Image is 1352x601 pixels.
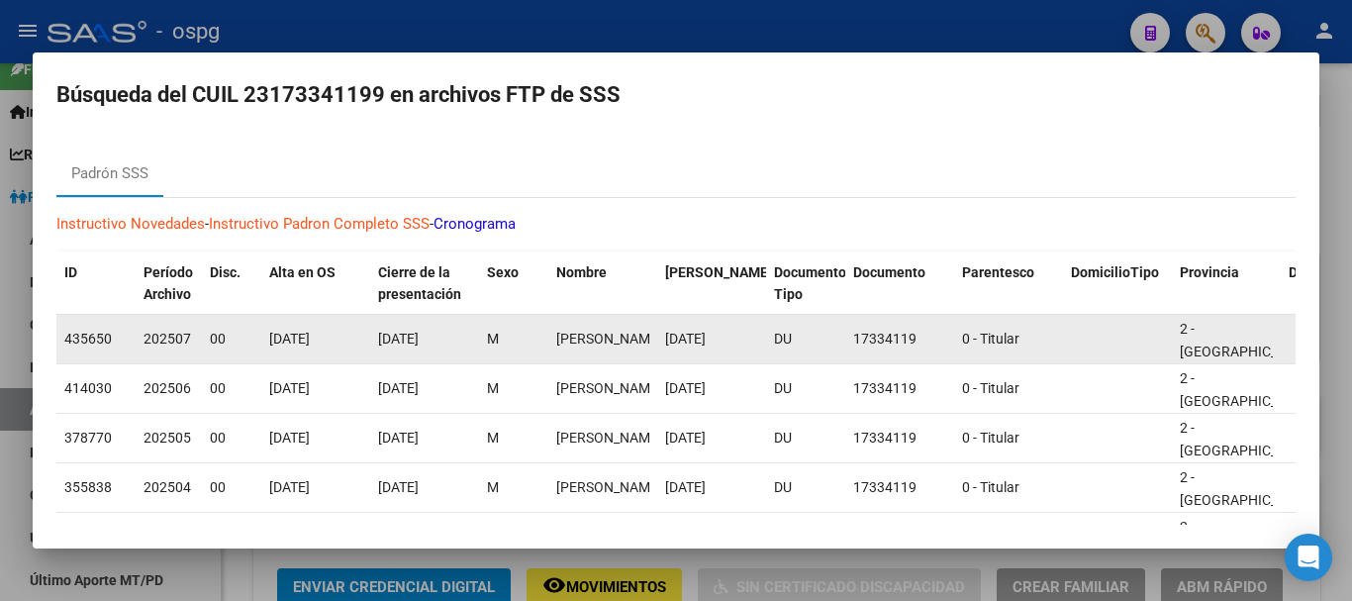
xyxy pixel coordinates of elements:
[1180,264,1239,280] span: Provincia
[210,328,253,351] div: 00
[269,331,310,347] span: [DATE]
[487,331,499,347] span: M
[64,331,112,347] span: 435650
[210,377,253,400] div: 00
[269,430,310,446] span: [DATE]
[64,479,112,495] span: 355838
[64,380,112,396] span: 414030
[665,380,706,396] span: [DATE]
[487,430,499,446] span: M
[774,427,837,450] div: DU
[853,476,946,499] div: 17334119
[144,331,191,347] span: 202507
[136,251,202,317] datatable-header-cell: Período Archivo
[261,251,370,317] datatable-header-cell: Alta en OS
[144,430,191,446] span: 202505
[210,476,253,499] div: 00
[665,430,706,446] span: [DATE]
[853,427,946,450] div: 17334119
[144,264,193,303] span: Período Archivo
[556,331,662,347] span: SANTOS ALFIO BALBIN
[1063,251,1172,317] datatable-header-cell: DomicilioTipo
[774,476,837,499] div: DU
[269,479,310,495] span: [DATE]
[64,430,112,446] span: 378770
[774,377,837,400] div: DU
[665,479,706,495] span: [DATE]
[556,380,662,396] span: SANTOS ALFIO BALBIN
[210,264,241,280] span: Disc.
[845,251,954,317] datatable-header-cell: Documento
[766,251,845,317] datatable-header-cell: Documento Tipo
[56,215,205,233] a: Instructivo Novedades
[269,264,336,280] span: Alta en OS
[144,380,191,396] span: 202506
[487,380,499,396] span: M
[370,251,479,317] datatable-header-cell: Cierre de la presentación
[1172,251,1281,317] datatable-header-cell: Provincia
[378,380,419,396] span: [DATE]
[1180,370,1313,409] span: 2 - [GEOGRAPHIC_DATA]
[556,479,662,495] span: SANTOS ALFIO BALBIN
[487,264,519,280] span: Sexo
[657,251,766,317] datatable-header-cell: Fecha Nac.
[64,264,77,280] span: ID
[1180,519,1313,557] span: 2 - [GEOGRAPHIC_DATA]
[665,331,706,347] span: [DATE]
[962,479,1019,495] span: 0 - Titular
[479,251,548,317] datatable-header-cell: Sexo
[56,251,136,317] datatable-header-cell: ID
[665,264,776,280] span: [PERSON_NAME].
[774,264,846,303] span: Documento Tipo
[1180,420,1313,458] span: 2 - [GEOGRAPHIC_DATA]
[56,213,1296,236] p: - -
[487,479,499,495] span: M
[144,479,191,495] span: 202504
[853,328,946,351] div: 17334119
[962,264,1034,280] span: Parentesco
[962,380,1019,396] span: 0 - Titular
[378,430,419,446] span: [DATE]
[853,264,925,280] span: Documento
[378,264,461,303] span: Cierre de la presentación
[1071,264,1159,280] span: DomicilioTipo
[556,264,607,280] span: Nombre
[1180,469,1313,508] span: 2 - [GEOGRAPHIC_DATA]
[962,331,1019,347] span: 0 - Titular
[56,76,1296,114] h2: Búsqueda del CUIL 23173341199 en archivos FTP de SSS
[378,331,419,347] span: [DATE]
[210,427,253,450] div: 00
[962,430,1019,446] span: 0 - Titular
[269,380,310,396] span: [DATE]
[774,328,837,351] div: DU
[853,377,946,400] div: 17334119
[434,215,516,233] a: Cronograma
[556,430,662,446] span: SANTOS ALFIO BALBIN
[954,251,1063,317] datatable-header-cell: Parentesco
[1285,534,1332,581] div: Open Intercom Messenger
[1180,321,1313,359] span: 2 - [GEOGRAPHIC_DATA]
[209,215,430,233] a: Instructivo Padron Completo SSS
[71,162,148,185] div: Padrón SSS
[202,251,261,317] datatable-header-cell: Disc.
[548,251,657,317] datatable-header-cell: Nombre
[378,479,419,495] span: [DATE]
